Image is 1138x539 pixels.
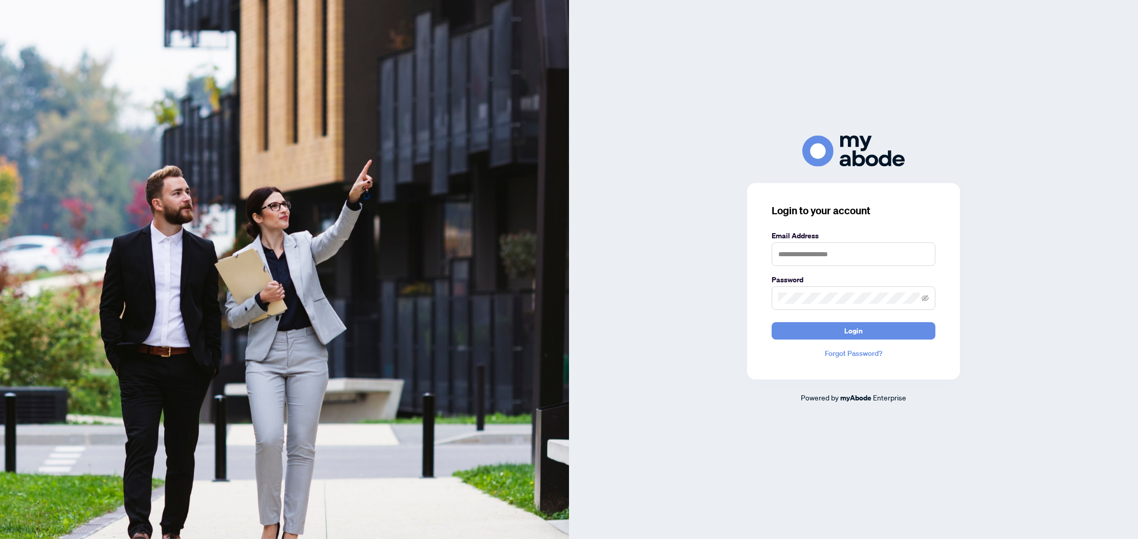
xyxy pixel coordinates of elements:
[802,136,905,167] img: ma-logo
[772,230,935,241] label: Email Address
[840,392,871,403] a: myAbode
[873,393,906,402] span: Enterprise
[844,323,863,339] span: Login
[772,204,935,218] h3: Login to your account
[801,393,839,402] span: Powered by
[772,274,935,285] label: Password
[772,322,935,340] button: Login
[922,295,929,302] span: eye-invisible
[772,348,935,359] a: Forgot Password?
